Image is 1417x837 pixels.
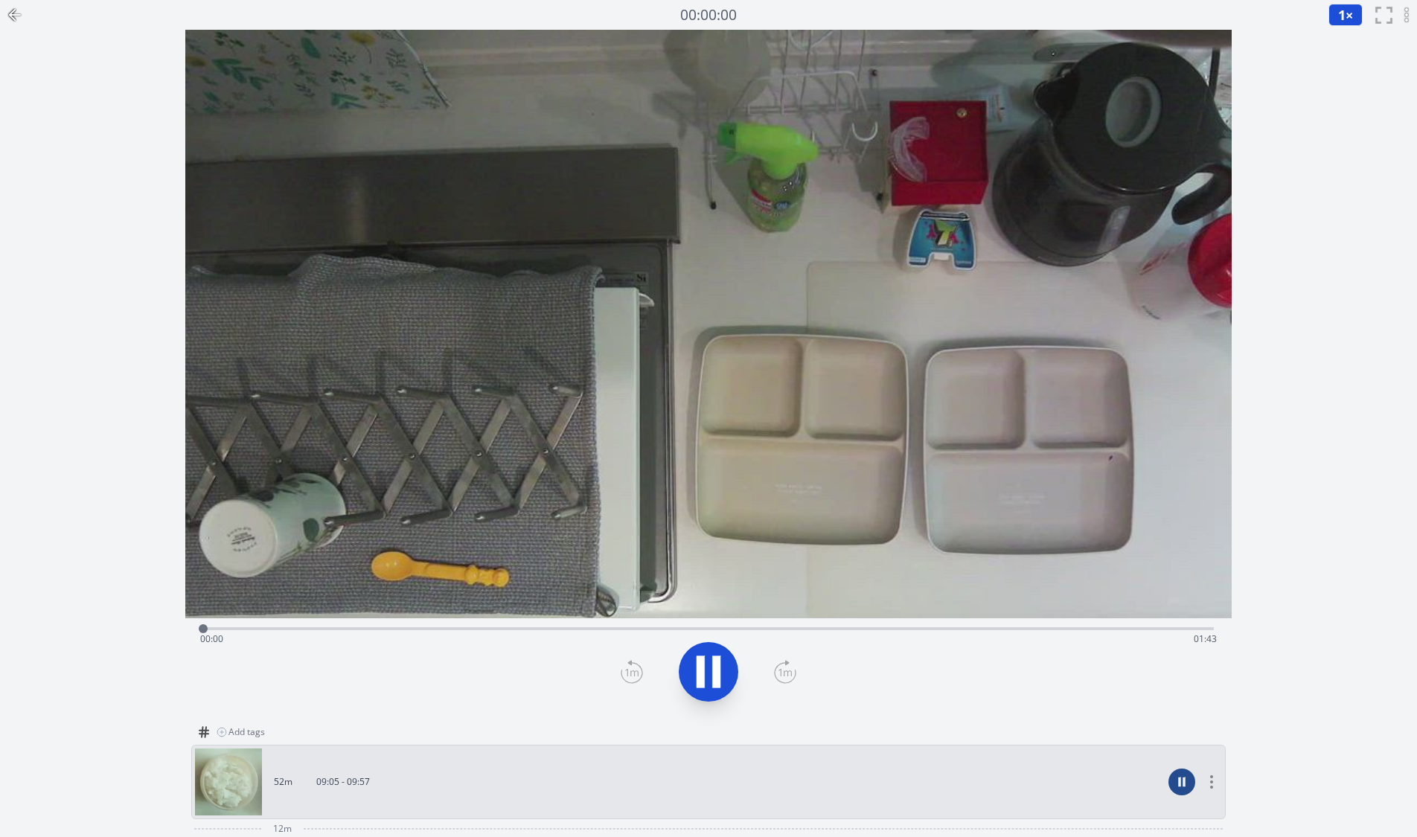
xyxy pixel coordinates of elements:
button: 1× [1328,4,1363,26]
span: 12m [273,823,292,835]
span: 1 [1338,6,1346,24]
span: Add tags [228,726,265,738]
p: 09:05 - 09:57 [316,776,370,788]
p: 52m [274,776,292,788]
span: 01:43 [1194,632,1217,645]
a: 00:00:00 [680,4,737,26]
img: 250915000631_thumb.jpeg [195,748,262,815]
button: Add tags [211,720,271,744]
